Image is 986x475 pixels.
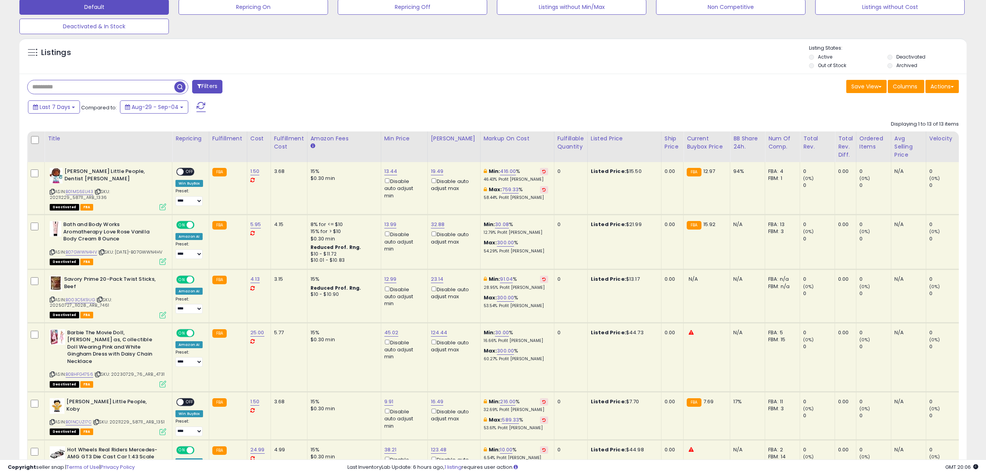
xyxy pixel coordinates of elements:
[484,177,548,182] p: 46.43% Profit [PERSON_NAME]
[733,168,759,175] div: 94%
[733,398,759,405] div: 17%
[557,168,582,175] div: 0
[193,276,206,283] span: OFF
[484,329,548,344] div: %
[66,463,99,471] a: Terms of Use
[500,398,516,406] a: 216.00
[175,350,203,367] div: Preset:
[94,371,165,377] span: | SKU: 20230729_76_ARB_4731
[250,275,260,283] a: 4.13
[50,168,166,209] div: ASIN:
[93,419,165,425] span: | SKU: 20211229_58711_ARB_1351
[818,62,846,69] label: Out of Stock
[929,175,940,181] small: (0%)
[803,168,835,175] div: 0
[859,412,891,419] div: 0
[803,235,835,242] div: 0
[489,168,500,175] b: Min:
[66,398,161,415] b: [PERSON_NAME] Little People, Koby
[859,398,891,405] div: 0
[859,329,891,336] div: 0
[384,446,397,454] a: 38.21
[557,329,582,336] div: 0
[192,80,222,93] button: Filters
[484,347,548,362] div: %
[431,135,477,143] div: [PERSON_NAME]
[859,343,891,350] div: 0
[311,143,315,150] small: Amazon Fees.
[274,329,301,336] div: 5.77
[50,259,79,265] span: All listings that are unavailable for purchase on Amazon for any reason other than out-of-stock
[733,276,759,283] div: N/A
[838,329,850,336] div: 0.00
[444,463,462,471] a: 1 listing
[50,398,166,434] div: ASIN:
[838,135,853,159] div: Total Rev. Diff.
[384,275,397,283] a: 12.99
[50,221,166,264] div: ASIN:
[803,337,814,343] small: (0%)
[893,83,917,90] span: Columns
[311,257,375,264] div: $10.01 - $10.83
[665,168,677,175] div: 0.00
[250,329,264,337] a: 25.00
[431,407,474,422] div: Disable auto adjust max
[48,135,169,143] div: Title
[484,294,497,301] b: Max:
[591,168,655,175] div: $15.50
[894,221,920,228] div: N/A
[80,259,94,265] span: FBA
[431,446,447,454] a: 123.48
[768,336,794,343] div: FBM: 15
[803,182,835,189] div: 0
[484,168,548,182] div: %
[50,446,65,462] img: 411Rbc1gVXL._SL40_.jpg
[484,338,548,344] p: 16.66% Profit [PERSON_NAME]
[41,47,71,58] h5: Listings
[803,221,835,228] div: 0
[184,169,196,175] span: OFF
[859,228,870,235] small: (0%)
[384,285,422,307] div: Disable auto adjust min
[274,276,301,283] div: 3.15
[894,168,920,175] div: N/A
[768,398,794,405] div: FBA: 11
[250,398,260,406] a: 1.50
[484,221,495,228] b: Min:
[274,398,301,405] div: 3.68
[929,406,940,412] small: (0%)
[384,398,394,406] a: 9.91
[484,249,548,254] p: 54.29% Profit [PERSON_NAME]
[175,288,203,295] div: Amazon AI
[50,276,166,317] div: ASIN:
[703,398,714,405] span: 7.69
[803,135,832,151] div: Total Rev.
[175,410,203,417] div: Win BuyBox
[859,221,891,228] div: 0
[484,285,548,290] p: 28.95% Profit [PERSON_NAME]
[66,371,93,378] a: B0BHFG4756
[484,416,548,431] div: %
[384,177,422,199] div: Disable auto adjust min
[212,221,227,230] small: FBA
[687,168,701,176] small: FBA
[859,283,870,290] small: (0%)
[591,329,655,336] div: $44.73
[591,276,655,283] div: $13.17
[274,135,304,151] div: Fulfillment Cost
[689,275,698,283] span: N/A
[484,186,548,200] div: %
[484,195,548,200] p: 58.44% Profit [PERSON_NAME]
[50,168,62,183] img: 51bCkJ5yyfL._SL40_.jpg
[80,204,94,211] span: FBA
[50,381,79,388] span: All listings that are unavailable for purchase on Amazon for any reason other than out-of-stock
[431,230,474,245] div: Disable auto adjust max
[929,290,961,297] div: 0
[64,276,158,292] b: Savory Prime 20-Pack Twist Sticks, Beef
[274,446,301,453] div: 4.99
[484,398,548,413] div: %
[431,398,444,406] a: 16.49
[894,276,920,283] div: N/A
[484,239,548,254] div: %
[929,329,961,336] div: 0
